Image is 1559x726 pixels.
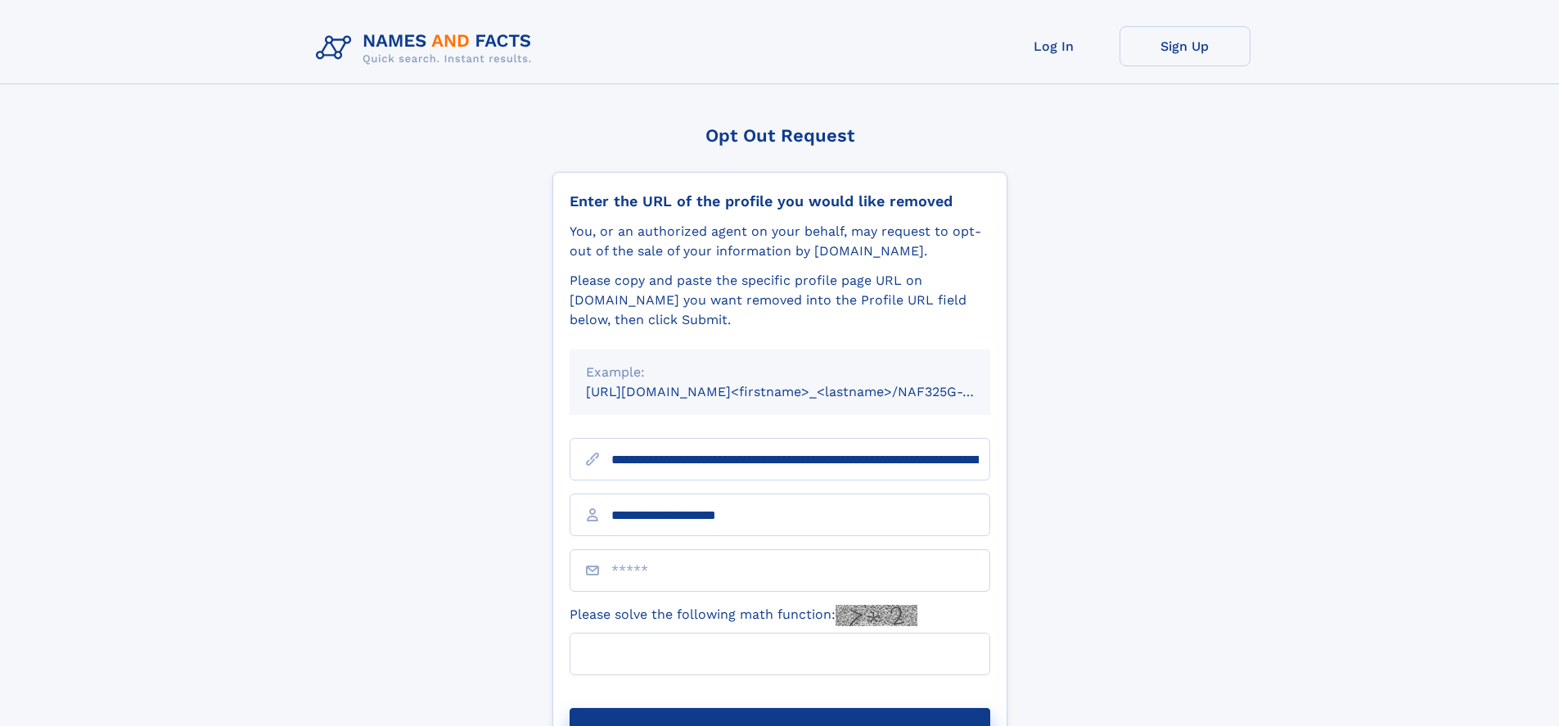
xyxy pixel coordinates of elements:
[570,192,990,210] div: Enter the URL of the profile you would like removed
[1120,26,1250,66] a: Sign Up
[570,222,990,261] div: You, or an authorized agent on your behalf, may request to opt-out of the sale of your informatio...
[586,384,1021,399] small: [URL][DOMAIN_NAME]<firstname>_<lastname>/NAF325G-xxxxxxxx
[309,26,545,70] img: Logo Names and Facts
[586,363,974,382] div: Example:
[570,271,990,330] div: Please copy and paste the specific profile page URL on [DOMAIN_NAME] you want removed into the Pr...
[570,605,917,626] label: Please solve the following math function:
[989,26,1120,66] a: Log In
[552,125,1007,146] div: Opt Out Request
